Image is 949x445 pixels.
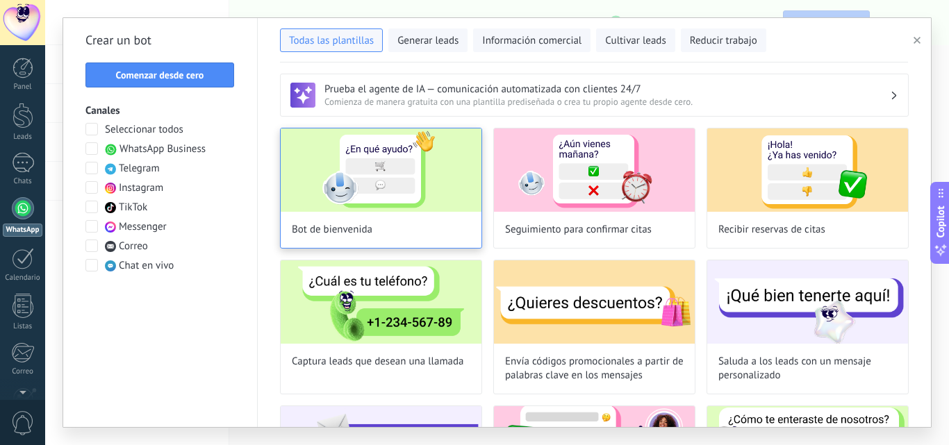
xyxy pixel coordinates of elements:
[280,28,383,52] button: Todas las plantillas
[690,34,757,48] span: Reducir trabajo
[324,96,890,108] span: Comienza de manera gratuita con una plantilla prediseñada o crea tu propio agente desde cero.
[85,104,235,117] h3: Canales
[3,83,43,92] div: Panel
[473,28,591,52] button: Información comercial
[281,128,481,212] img: Bot de bienvenida
[397,34,459,48] span: Generar leads
[119,220,167,234] span: Messenger
[119,181,163,195] span: Instagram
[105,123,183,137] span: Seleccionar todos
[119,142,206,156] span: WhatsApp Business
[505,355,684,383] span: Envía códigos promocionales a partir de palabras clave en los mensajes
[85,62,234,87] button: Comenzar desde cero
[119,259,174,273] span: Chat en vivo
[934,205,948,237] span: Copilot
[718,223,825,237] span: Recibir reservas de citas
[324,83,890,96] h3: Prueba el agente de IA — comunicación automatizada con clientes 24/7
[596,28,675,52] button: Cultivar leads
[292,223,372,237] span: Bot de bienvenida
[281,260,481,344] img: Captura leads que desean una llamada
[119,240,148,253] span: Correo
[505,223,652,237] span: Seguimiento para confirmar citas
[3,367,43,376] div: Correo
[482,34,581,48] span: Información comercial
[707,260,908,344] img: Saluda a los leads con un mensaje personalizado
[3,177,43,186] div: Chats
[292,355,464,369] span: Captura leads que desean una llamada
[3,133,43,142] div: Leads
[119,162,160,176] span: Telegram
[681,28,766,52] button: Reducir trabajo
[3,274,43,283] div: Calendario
[3,322,43,331] div: Listas
[605,34,666,48] span: Cultivar leads
[494,260,695,344] img: Envía códigos promocionales a partir de palabras clave en los mensajes
[289,34,374,48] span: Todas las plantillas
[116,70,204,80] span: Comenzar desde cero
[707,128,908,212] img: Recibir reservas de citas
[119,201,147,215] span: TikTok
[718,355,897,383] span: Saluda a los leads con un mensaje personalizado
[388,28,468,52] button: Generar leads
[85,29,235,51] h2: Crear un bot
[3,224,42,237] div: WhatsApp
[494,128,695,212] img: Seguimiento para confirmar citas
